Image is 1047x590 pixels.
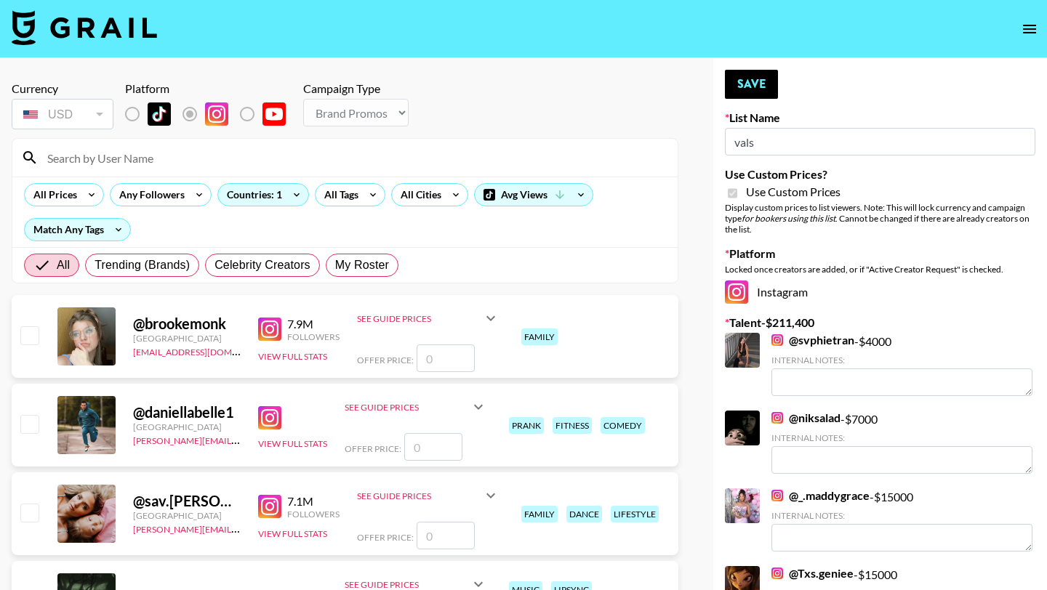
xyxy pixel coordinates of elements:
[771,432,1032,443] div: Internal Notes:
[725,315,1035,330] label: Talent - $ 211,400
[218,184,308,206] div: Countries: 1
[417,344,475,372] input: 0
[357,532,414,543] span: Offer Price:
[345,389,487,424] div: See Guide Prices
[357,313,482,324] div: See Guide Prices
[566,506,602,522] div: dance
[15,102,111,127] div: USD
[345,402,470,413] div: See Guide Prices
[771,334,783,346] img: Instagram
[133,510,241,521] div: [GEOGRAPHIC_DATA]
[357,355,414,365] span: Offer Price:
[303,81,409,96] div: Campaign Type
[133,344,279,357] a: [EMAIL_ADDRESS][DOMAIN_NAME]
[771,412,783,424] img: Instagram
[601,417,645,434] div: comedy
[287,331,340,342] div: Followers
[746,185,841,199] span: Use Custom Prices
[95,256,190,274] span: Trending (Brands)
[725,280,748,304] img: Instagram
[509,417,544,434] div: prank
[258,318,281,341] img: Instagram
[133,521,348,535] a: [PERSON_NAME][EMAIL_ADDRESS][DOMAIN_NAME]
[345,443,401,454] span: Offer Price:
[771,567,783,579] img: Instagram
[725,167,1035,182] label: Use Custom Prices?
[287,317,340,331] div: 7.9M
[133,333,241,344] div: [GEOGRAPHIC_DATA]
[771,333,1032,396] div: - $ 4000
[742,213,835,224] em: for bookers using this list
[258,406,281,429] img: Instagram
[357,478,500,513] div: See Guide Prices
[553,417,592,434] div: fitness
[133,421,241,432] div: [GEOGRAPHIC_DATA]
[287,494,340,509] div: 7.1M
[287,509,340,520] div: Followers
[258,528,327,539] button: View Full Stats
[771,488,1032,551] div: - $ 15000
[521,506,558,522] div: family
[404,433,462,461] input: 0
[417,522,475,549] input: 0
[771,490,783,501] img: Instagram
[521,328,558,345] div: family
[725,110,1035,125] label: List Name
[57,256,70,274] span: All
[335,256,389,274] span: My Roster
[125,81,297,96] div: Platform
[725,202,1035,235] div: Display custom prices to list viewers. Note: This will lock currency and campaign type . Cannot b...
[771,411,1032,474] div: - $ 7000
[771,488,870,503] a: @_.maddygrace
[125,99,297,129] div: List locked to Instagram.
[214,256,310,274] span: Celebrity Creators
[475,184,593,206] div: Avg Views
[111,184,188,206] div: Any Followers
[133,492,241,510] div: @ sav.[PERSON_NAME]
[725,264,1035,275] div: Locked once creators are added, or if "Active Creator Request" is checked.
[725,246,1035,261] label: Platform
[258,495,281,518] img: Instagram
[1015,15,1044,44] button: open drawer
[771,411,841,425] a: @niksalad
[148,102,171,126] img: TikTok
[12,81,113,96] div: Currency
[725,70,778,99] button: Save
[357,301,500,336] div: See Guide Prices
[25,219,130,241] div: Match Any Tags
[258,438,327,449] button: View Full Stats
[12,96,113,132] div: Currency is locked to USD
[25,184,80,206] div: All Prices
[133,315,241,333] div: @ brookemonk
[725,280,1035,304] div: Instagram
[345,579,470,590] div: See Guide Prices
[392,184,444,206] div: All Cities
[611,506,659,522] div: lifestyle
[357,490,482,501] div: See Guide Prices
[771,355,1032,365] div: Internal Notes:
[771,566,854,581] a: @Txs.geniee
[262,102,286,126] img: YouTube
[316,184,361,206] div: All Tags
[258,351,327,362] button: View Full Stats
[12,10,157,45] img: Grail Talent
[771,333,854,347] a: @svphietran
[39,146,669,169] input: Search by User Name
[133,432,348,446] a: [PERSON_NAME][EMAIL_ADDRESS][DOMAIN_NAME]
[205,102,228,126] img: Instagram
[771,510,1032,521] div: Internal Notes:
[133,403,241,421] div: @ daniellabelle1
